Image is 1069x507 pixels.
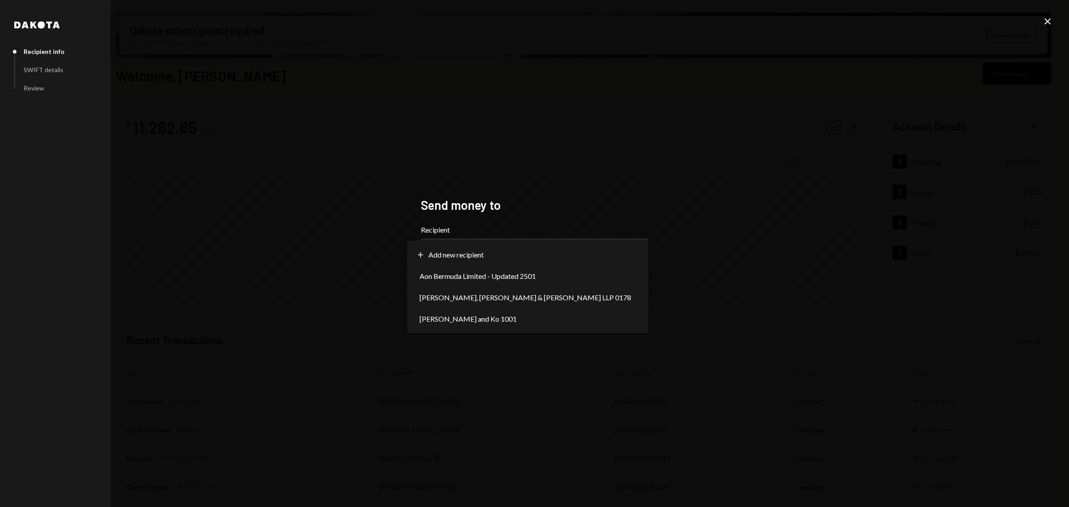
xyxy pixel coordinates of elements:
div: Review [24,84,44,92]
span: Add new recipient [428,249,484,260]
span: [PERSON_NAME], [PERSON_NAME] & [PERSON_NAME] LLP 0178 [420,292,631,303]
span: [PERSON_NAME] and Ko 1001 [420,314,517,324]
label: Recipient [421,225,648,235]
span: Aon Bermuda Limited - Updated 2501 [420,271,536,282]
div: SWIFT details [24,66,63,74]
h2: Send money to [421,196,648,214]
div: Recipient info [24,48,65,55]
button: Recipient [421,239,648,264]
